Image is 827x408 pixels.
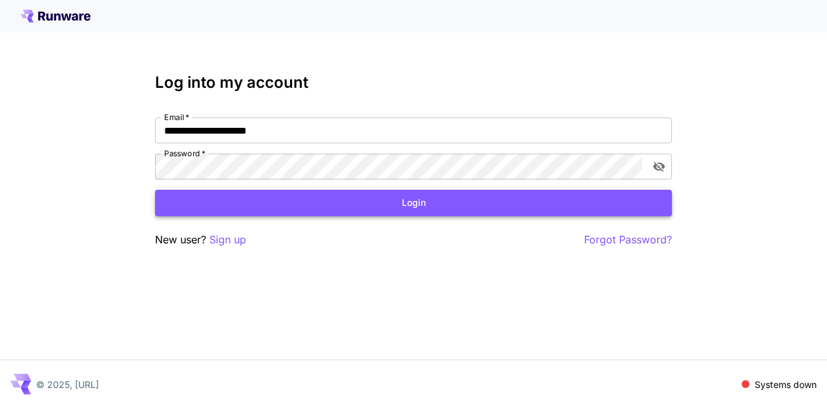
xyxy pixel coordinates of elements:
[755,378,817,391] p: Systems down
[155,74,672,92] h3: Log into my account
[155,232,246,248] p: New user?
[647,155,671,178] button: toggle password visibility
[164,148,205,159] label: Password
[36,378,99,391] p: © 2025, [URL]
[209,232,246,248] button: Sign up
[155,190,672,216] button: Login
[584,232,672,248] button: Forgot Password?
[164,112,189,123] label: Email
